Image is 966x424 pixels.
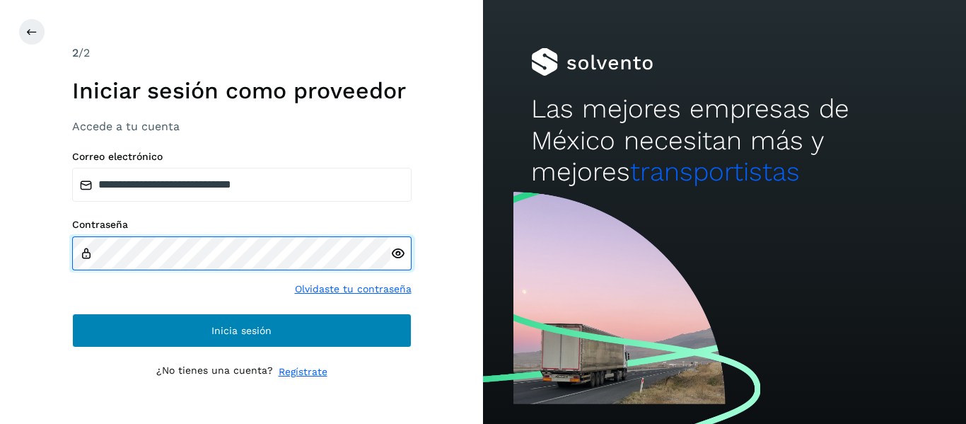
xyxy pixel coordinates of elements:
span: 2 [72,46,78,59]
button: Inicia sesión [72,314,412,348]
h3: Accede a tu cuenta [72,120,412,133]
h1: Iniciar sesión como proveedor [72,77,412,104]
span: Inicia sesión [211,326,272,336]
label: Correo electrónico [72,151,412,163]
a: Regístrate [279,365,327,379]
label: Contraseña [72,219,412,231]
div: /2 [72,45,412,62]
h2: Las mejores empresas de México necesitan más y mejores [531,93,917,188]
span: transportistas [630,156,800,187]
a: Olvidaste tu contraseña [295,282,412,297]
p: ¿No tienes una cuenta? [156,365,273,379]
